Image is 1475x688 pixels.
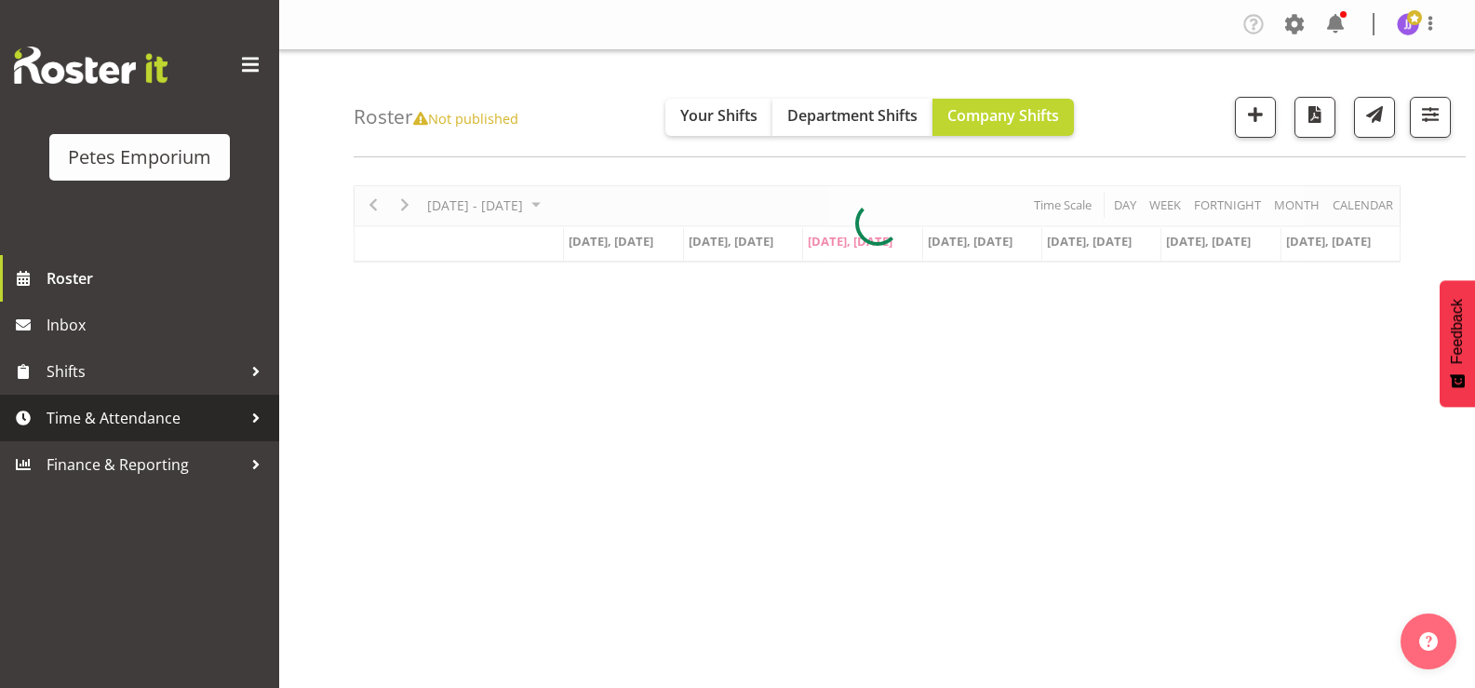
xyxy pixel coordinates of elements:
[1294,97,1335,138] button: Download a PDF of the roster according to the set date range.
[1397,13,1419,35] img: janelle-jonkers702.jpg
[47,311,270,339] span: Inbox
[772,99,932,136] button: Department Shifts
[1419,632,1438,651] img: help-xxl-2.png
[947,105,1059,126] span: Company Shifts
[47,264,270,292] span: Roster
[68,143,211,171] div: Petes Emporium
[1410,97,1451,138] button: Filter Shifts
[1440,280,1475,407] button: Feedback - Show survey
[1449,299,1466,364] span: Feedback
[1235,97,1276,138] button: Add a new shift
[47,404,242,432] span: Time & Attendance
[354,106,518,128] h4: Roster
[47,451,242,479] span: Finance & Reporting
[665,99,772,136] button: Your Shifts
[787,105,918,126] span: Department Shifts
[413,109,518,128] span: Not published
[14,47,168,84] img: Rosterit website logo
[680,105,758,126] span: Your Shifts
[932,99,1074,136] button: Company Shifts
[47,357,242,385] span: Shifts
[1354,97,1395,138] button: Send a list of all shifts for the selected filtered period to all rostered employees.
